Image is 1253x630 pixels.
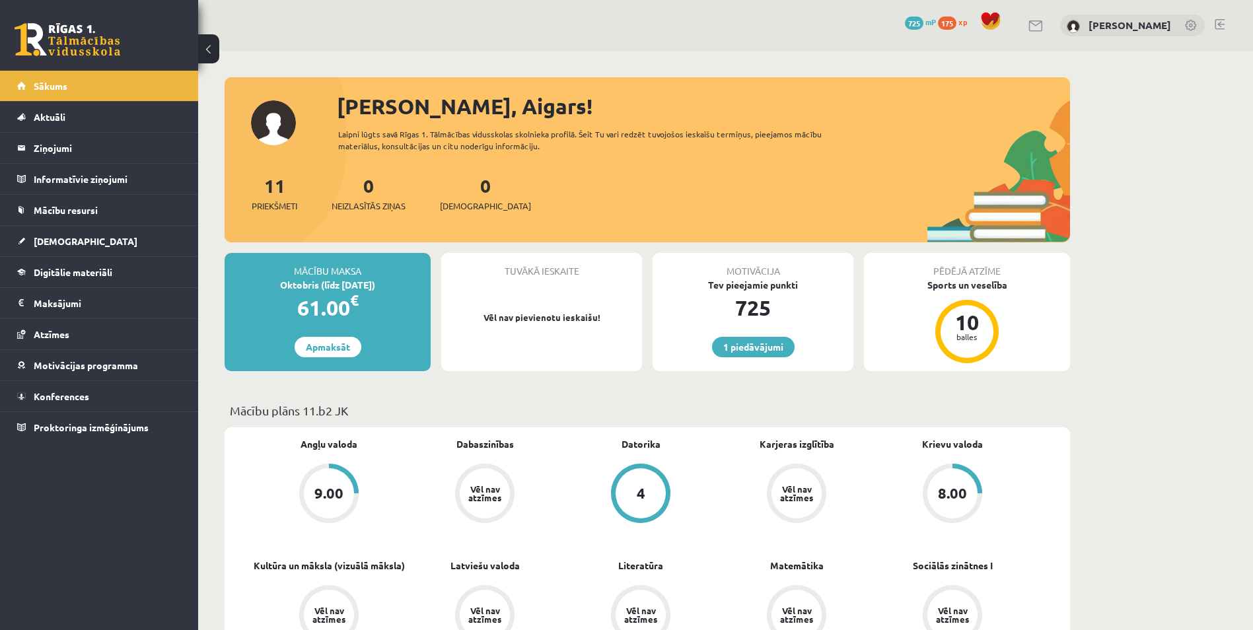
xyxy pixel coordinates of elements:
[301,437,357,451] a: Angļu valoda
[17,319,182,349] a: Atzīmes
[622,606,659,623] div: Vēl nav atzīmes
[864,278,1070,365] a: Sports un veselība 10 balles
[913,559,993,573] a: Sociālās zinātnes I
[622,437,661,451] a: Datorika
[637,486,645,501] div: 4
[760,437,834,451] a: Karjeras izglītība
[905,17,936,27] a: 725 mP
[34,235,137,247] span: [DEMOGRAPHIC_DATA]
[252,199,297,213] span: Priekšmeti
[934,606,971,623] div: Vēl nav atzīmes
[653,253,853,278] div: Motivācija
[17,195,182,225] a: Mācību resursi
[778,606,815,623] div: Vēl nav atzīmes
[17,381,182,411] a: Konferences
[466,485,503,502] div: Vēl nav atzīmes
[440,174,531,213] a: 0[DEMOGRAPHIC_DATA]
[338,128,845,152] div: Laipni lūgts savā Rīgas 1. Tālmācības vidusskolas skolnieka profilā. Šeit Tu vari redzēt tuvojošo...
[34,266,112,278] span: Digitālie materiāli
[310,606,347,623] div: Vēl nav atzīmes
[34,164,182,194] legend: Informatīvie ziņojumi
[448,311,635,324] p: Vēl nav pievienotu ieskaišu!
[466,606,503,623] div: Vēl nav atzīmes
[34,359,138,371] span: Motivācijas programma
[350,291,359,310] span: €
[34,204,98,216] span: Mācību resursi
[653,278,853,292] div: Tev pieejamie punkti
[864,278,1070,292] div: Sports un veselība
[332,174,406,213] a: 0Neizlasītās ziņas
[938,17,974,27] a: 175 xp
[925,17,936,27] span: mP
[17,164,182,194] a: Informatīvie ziņojumi
[314,486,343,501] div: 9.00
[1067,20,1080,33] img: Aigars Kārkliņš
[34,421,149,433] span: Proktoringa izmēģinājums
[337,90,1070,122] div: [PERSON_NAME], Aigars!
[563,464,719,526] a: 4
[34,390,89,402] span: Konferences
[441,253,642,278] div: Tuvākā ieskaite
[719,464,875,526] a: Vēl nav atzīmes
[875,464,1030,526] a: 8.00
[34,111,65,123] span: Aktuāli
[15,23,120,56] a: Rīgas 1. Tālmācības vidusskola
[17,288,182,318] a: Maksājumi
[225,292,431,324] div: 61.00
[947,333,987,341] div: balles
[938,17,956,30] span: 175
[653,292,853,324] div: 725
[17,133,182,163] a: Ziņojumi
[34,328,69,340] span: Atzīmes
[252,174,297,213] a: 11Priekšmeti
[938,486,967,501] div: 8.00
[34,133,182,163] legend: Ziņojumi
[440,199,531,213] span: [DEMOGRAPHIC_DATA]
[456,437,514,451] a: Dabaszinības
[778,485,815,502] div: Vēl nav atzīmes
[254,559,405,573] a: Kultūra un māksla (vizuālā māksla)
[332,199,406,213] span: Neizlasītās ziņas
[17,226,182,256] a: [DEMOGRAPHIC_DATA]
[17,257,182,287] a: Digitālie materiāli
[922,437,983,451] a: Krievu valoda
[450,559,520,573] a: Latviešu valoda
[712,337,795,357] a: 1 piedāvājumi
[34,80,67,92] span: Sākums
[17,412,182,442] a: Proktoringa izmēģinājums
[17,350,182,380] a: Motivācijas programma
[17,71,182,101] a: Sākums
[295,337,361,357] a: Apmaksāt
[251,464,407,526] a: 9.00
[17,102,182,132] a: Aktuāli
[225,278,431,292] div: Oktobris (līdz [DATE])
[618,559,663,573] a: Literatūra
[225,253,431,278] div: Mācību maksa
[407,464,563,526] a: Vēl nav atzīmes
[34,288,182,318] legend: Maksājumi
[230,402,1065,419] p: Mācību plāns 11.b2 JK
[947,312,987,333] div: 10
[958,17,967,27] span: xp
[864,253,1070,278] div: Pēdējā atzīme
[770,559,824,573] a: Matemātika
[905,17,923,30] span: 725
[1089,18,1171,32] a: [PERSON_NAME]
